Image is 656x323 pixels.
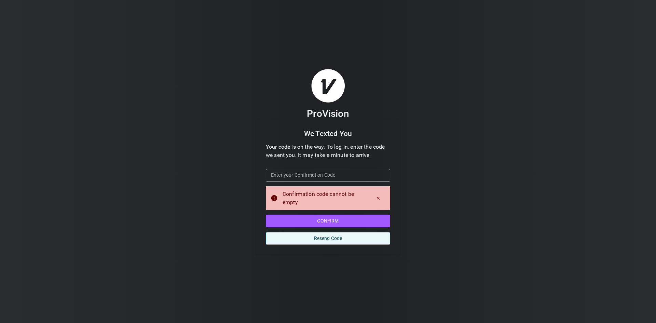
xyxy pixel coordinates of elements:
h4: We Texted You [266,129,390,138]
button: Resend Code [266,232,390,245]
div: Confirmation code cannot be empty [283,190,366,206]
button: Confirm [266,215,390,227]
input: Enter your Confirmation Code [266,169,390,181]
p: Your code is on the way. To log in, enter the code we sent you. It may take a minute to arrive. [266,143,390,159]
h3: ProVision [307,108,349,120]
button: Dismiss alert [371,193,385,203]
